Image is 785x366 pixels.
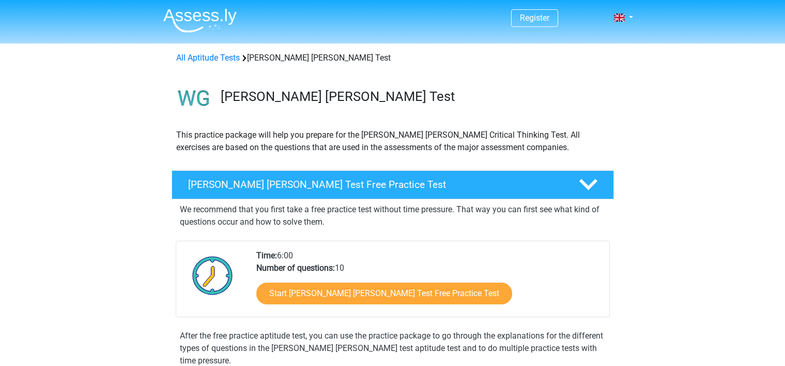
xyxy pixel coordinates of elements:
[256,251,277,260] b: Time:
[172,77,216,121] img: watson glaser test
[520,13,549,23] a: Register
[176,53,240,63] a: All Aptitude Tests
[163,8,237,33] img: Assessly
[256,283,512,304] a: Start [PERSON_NAME] [PERSON_NAME] Test Free Practice Test
[176,129,609,154] p: This practice package will help you prepare for the [PERSON_NAME] [PERSON_NAME] Critical Thinking...
[256,263,335,273] b: Number of questions:
[221,89,606,105] h3: [PERSON_NAME] [PERSON_NAME] Test
[249,250,609,317] div: 6:00 10
[167,170,618,199] a: [PERSON_NAME] [PERSON_NAME] Test Free Practice Test
[172,52,613,64] div: [PERSON_NAME] [PERSON_NAME] Test
[180,203,606,228] p: We recommend that you first take a free practice test without time pressure. That way you can fir...
[187,250,239,301] img: Clock
[188,179,562,191] h4: [PERSON_NAME] [PERSON_NAME] Test Free Practice Test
